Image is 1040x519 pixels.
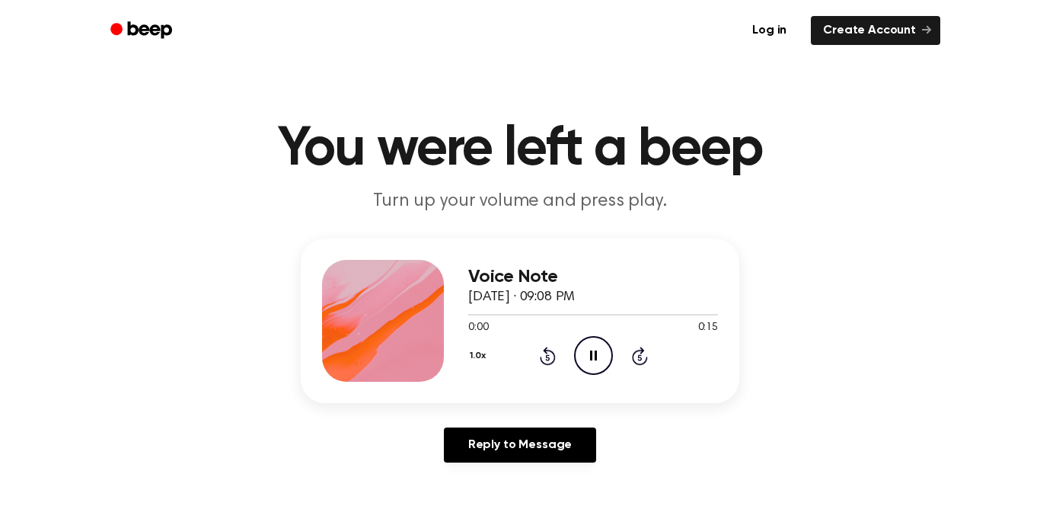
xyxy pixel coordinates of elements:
h3: Voice Note [468,267,718,287]
p: Turn up your volume and press play. [228,189,812,214]
a: Create Account [811,16,940,45]
a: Beep [100,16,186,46]
span: 0:15 [698,320,718,336]
a: Log in [737,13,802,48]
a: Reply to Message [444,428,596,463]
h1: You were left a beep [130,122,910,177]
span: 0:00 [468,320,488,336]
button: 1.0x [468,343,491,369]
span: [DATE] · 09:08 PM [468,290,575,304]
